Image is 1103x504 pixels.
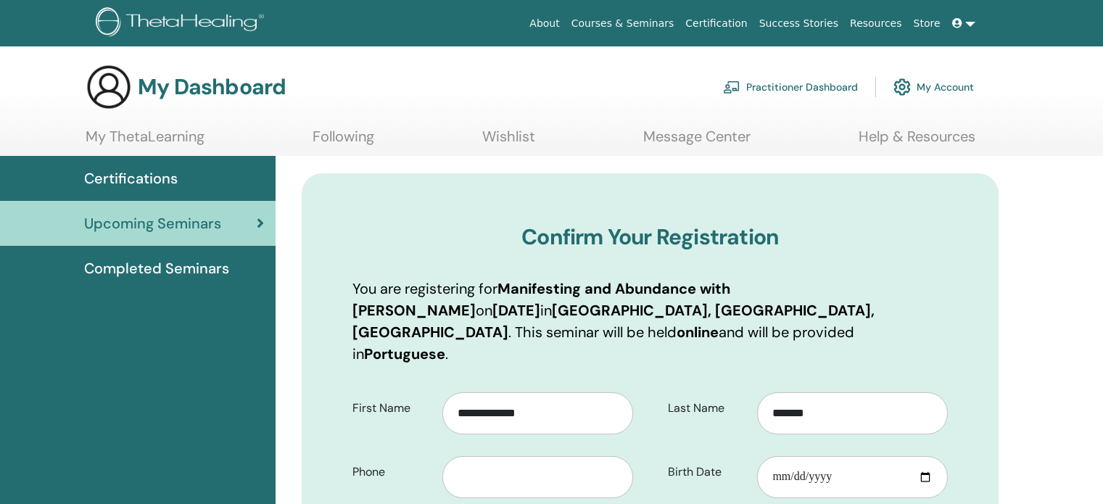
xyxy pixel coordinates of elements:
a: Following [313,128,374,156]
label: Last Name [657,394,758,422]
p: You are registering for on in . This seminar will be held and will be provided in . [352,278,948,365]
a: My ThetaLearning [86,128,205,156]
img: generic-user-icon.jpg [86,64,132,110]
b: Manifesting and Abundance with [PERSON_NAME] [352,279,730,320]
b: [GEOGRAPHIC_DATA], [GEOGRAPHIC_DATA], [GEOGRAPHIC_DATA] [352,301,875,342]
a: Success Stories [753,10,844,37]
a: My Account [893,71,974,103]
a: Wishlist [482,128,535,156]
h3: Confirm Your Registration [352,224,948,250]
a: About [524,10,565,37]
a: Resources [844,10,908,37]
label: Birth Date [657,458,758,486]
label: Phone [342,458,442,486]
a: Practitioner Dashboard [723,71,858,103]
h3: My Dashboard [138,74,286,100]
img: logo.png [96,7,269,40]
img: chalkboard-teacher.svg [723,80,740,94]
a: Help & Resources [859,128,975,156]
span: Certifications [84,168,178,189]
span: Upcoming Seminars [84,212,221,234]
b: [DATE] [492,301,540,320]
a: Courses & Seminars [566,10,680,37]
label: First Name [342,394,442,422]
b: online [677,323,719,342]
a: Store [908,10,946,37]
a: Certification [679,10,753,37]
a: Message Center [643,128,751,156]
img: cog.svg [893,75,911,99]
b: Portuguese [364,344,445,363]
span: Completed Seminars [84,257,229,279]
